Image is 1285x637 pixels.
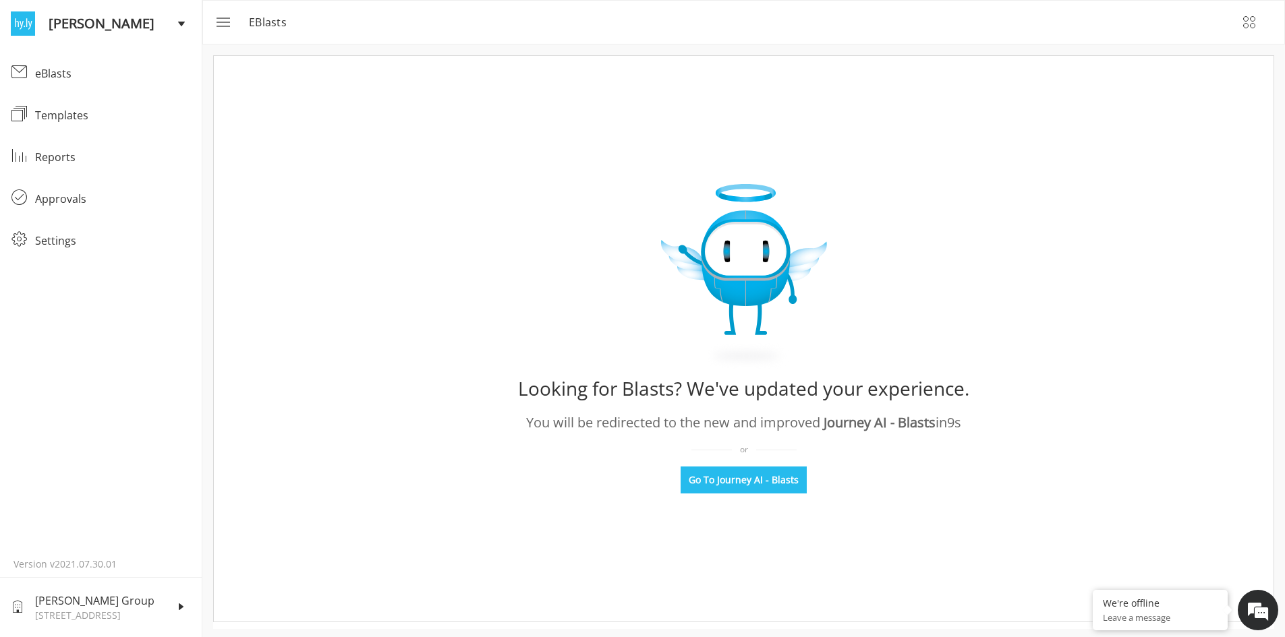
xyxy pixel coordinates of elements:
div: Templates [35,107,191,123]
div: Reports [35,149,191,165]
button: menu [206,6,238,38]
span: Journey AI - Blasts [824,413,936,431]
img: expiry_Image [661,184,827,369]
button: Go To Journey AI - Blasts [681,466,807,493]
img: logo [11,11,35,36]
div: Settings [35,233,191,249]
div: eBlasts [35,65,191,82]
span: [PERSON_NAME] [49,13,177,34]
div: Approvals [35,191,191,207]
div: We're offline [1103,597,1218,609]
p: Leave a message [1103,611,1218,624]
div: or [691,444,797,456]
p: eBlasts [249,14,295,30]
div: Looking for Blasts? We've updated your experience. [518,372,969,404]
p: Version v2021.07.30.01 [13,557,188,571]
div: You will be redirected to the new and improved in 9 s [526,413,961,433]
span: Go To Journey AI - Blasts [689,473,799,487]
